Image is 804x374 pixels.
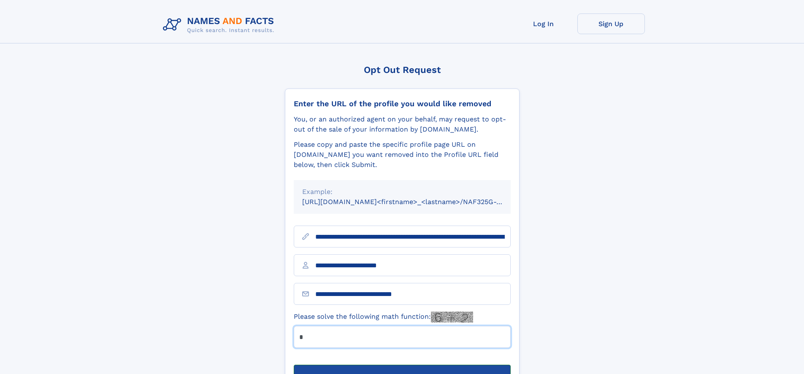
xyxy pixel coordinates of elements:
a: Sign Up [577,13,645,34]
div: Enter the URL of the profile you would like removed [294,99,511,108]
label: Please solve the following math function: [294,312,473,323]
a: Log In [510,13,577,34]
img: Logo Names and Facts [160,13,281,36]
div: You, or an authorized agent on your behalf, may request to opt-out of the sale of your informatio... [294,114,511,135]
small: [URL][DOMAIN_NAME]<firstname>_<lastname>/NAF325G-xxxxxxxx [302,198,527,206]
div: Opt Out Request [285,65,520,75]
div: Example: [302,187,502,197]
div: Please copy and paste the specific profile page URL on [DOMAIN_NAME] you want removed into the Pr... [294,140,511,170]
